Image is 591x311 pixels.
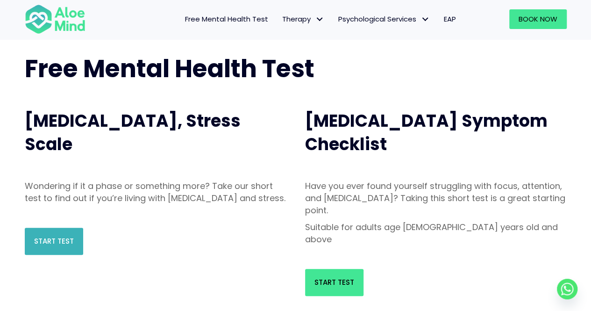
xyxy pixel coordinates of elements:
[314,277,354,287] span: Start Test
[437,9,463,29] a: EAP
[509,9,567,29] a: Book Now
[282,14,324,24] span: Therapy
[557,279,577,299] a: Whatsapp
[305,180,567,217] p: Have you ever found yourself struggling with focus, attention, and [MEDICAL_DATA]? Taking this sh...
[519,14,557,24] span: Book Now
[185,14,268,24] span: Free Mental Health Test
[275,9,331,29] a: TherapyTherapy: submenu
[331,9,437,29] a: Psychological ServicesPsychological Services: submenu
[305,221,567,246] p: Suitable for adults age [DEMOGRAPHIC_DATA] years old and above
[25,4,85,35] img: Aloe mind Logo
[419,13,432,26] span: Psychological Services: submenu
[305,109,548,156] span: [MEDICAL_DATA] Symptom Checklist
[25,180,286,204] p: Wondering if it a phase or something more? Take our short test to find out if you’re living with ...
[34,236,74,246] span: Start Test
[313,13,327,26] span: Therapy: submenu
[178,9,275,29] a: Free Mental Health Test
[444,14,456,24] span: EAP
[25,51,314,86] span: Free Mental Health Test
[338,14,430,24] span: Psychological Services
[25,228,83,255] a: Start Test
[305,269,363,296] a: Start Test
[25,109,241,156] span: [MEDICAL_DATA], Stress Scale
[98,9,463,29] nav: Menu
